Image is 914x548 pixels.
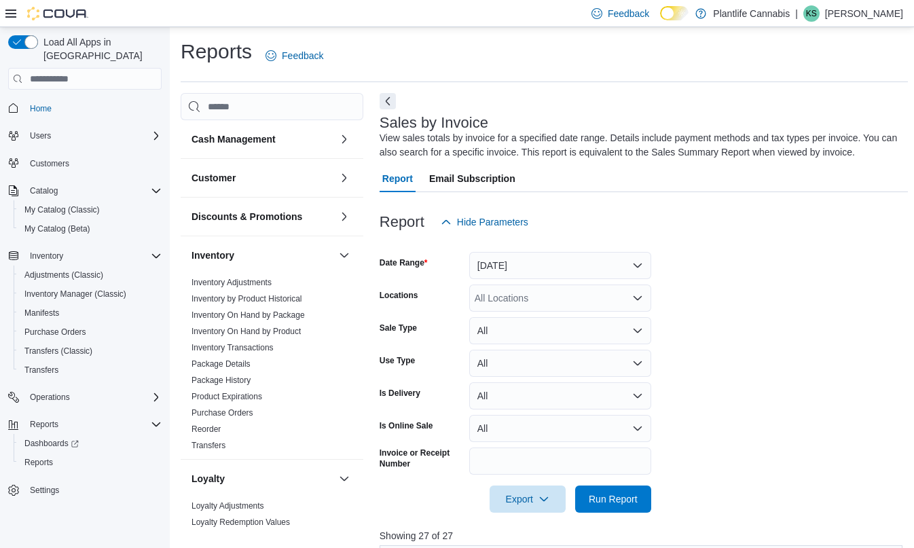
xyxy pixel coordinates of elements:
button: Loyalty [336,471,352,487]
span: Email Subscription [429,165,515,192]
button: Customer [191,171,333,185]
label: Locations [380,290,418,301]
label: Use Type [380,355,415,366]
span: Users [24,128,162,144]
a: Reports [19,454,58,471]
span: KS [806,5,817,22]
button: Cash Management [191,132,333,146]
button: All [469,415,651,442]
a: Dashboards [19,435,84,452]
span: Load All Apps in [GEOGRAPHIC_DATA] [38,35,162,62]
button: Customers [3,153,167,173]
a: Loyalty Adjustments [191,501,264,511]
span: Purchase Orders [24,327,86,337]
span: Inventory [30,251,63,261]
span: Customers [24,155,162,172]
button: Home [3,98,167,117]
span: Reports [24,416,162,433]
a: Inventory by Product Historical [191,294,302,304]
a: Loyalty Redemption Values [191,517,290,527]
span: Transfers (Classic) [24,346,92,357]
span: Reports [30,419,58,430]
span: Home [30,103,52,114]
button: Customer [336,170,352,186]
div: Kris Swick [803,5,820,22]
a: Inventory Adjustments [191,278,272,287]
button: Cash Management [336,131,352,147]
span: Settings [24,481,162,498]
div: View sales totals by invoice for a specified date range. Details include payment methods and tax ... [380,131,901,160]
button: Inventory [191,249,333,262]
span: My Catalog (Beta) [24,223,90,234]
span: Manifests [24,308,59,318]
a: Dashboards [14,434,167,453]
span: Settings [30,485,59,496]
a: Inventory Transactions [191,343,274,352]
span: Inventory On Hand by Product [191,326,301,337]
a: Purchase Orders [19,324,92,340]
a: Transfers [19,362,64,378]
span: Transfers (Classic) [19,343,162,359]
span: Dashboards [19,435,162,452]
span: Dashboards [24,438,79,449]
button: Purchase Orders [14,323,167,342]
span: Export [498,486,557,513]
a: Inventory On Hand by Package [191,310,305,320]
span: Inventory by Product Historical [191,293,302,304]
h3: Report [380,214,424,230]
span: Loyalty Redemption Values [191,517,290,528]
p: Showing 27 of 27 [380,529,908,543]
p: | [795,5,798,22]
span: My Catalog (Classic) [24,204,100,215]
button: Transfers (Classic) [14,342,167,361]
span: Inventory [24,248,162,264]
button: Settings [3,480,167,500]
span: Inventory Adjustments [191,277,272,288]
a: Feedback [260,42,329,69]
span: Loyalty Adjustments [191,500,264,511]
a: Home [24,101,57,117]
span: Purchase Orders [19,324,162,340]
span: Purchase Orders [191,407,253,418]
span: Reports [24,457,53,468]
button: Discounts & Promotions [336,208,352,225]
div: Inventory [181,274,363,459]
p: Plantlife Cannabis [713,5,790,22]
span: Operations [24,389,162,405]
button: Catalog [24,183,63,199]
button: My Catalog (Beta) [14,219,167,238]
span: Manifests [19,305,162,321]
h3: Cash Management [191,132,276,146]
a: My Catalog (Classic) [19,202,105,218]
span: Reorder [191,424,221,435]
span: Customers [30,158,69,169]
label: Invoice or Receipt Number [380,447,464,469]
a: Package History [191,376,251,385]
span: Catalog [24,183,162,199]
span: Feedback [282,49,323,62]
button: All [469,350,651,377]
label: Date Range [380,257,428,268]
span: Dark Mode [660,20,661,21]
span: Transfers [24,365,58,376]
button: Export [490,486,566,513]
a: Transfers (Classic) [19,343,98,359]
button: Inventory [24,248,69,264]
span: Product Expirations [191,391,262,402]
span: Run Report [589,492,638,506]
span: Package History [191,375,251,386]
span: Reports [19,454,162,471]
span: Inventory Transactions [191,342,274,353]
h1: Reports [181,38,252,65]
button: Operations [3,388,167,407]
span: Catalog [30,185,58,196]
a: My Catalog (Beta) [19,221,96,237]
span: Adjustments (Classic) [24,270,103,280]
span: Home [24,99,162,116]
button: Reports [14,453,167,472]
h3: Inventory [191,249,234,262]
button: Manifests [14,304,167,323]
span: My Catalog (Beta) [19,221,162,237]
button: Transfers [14,361,167,380]
a: Package Details [191,359,251,369]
